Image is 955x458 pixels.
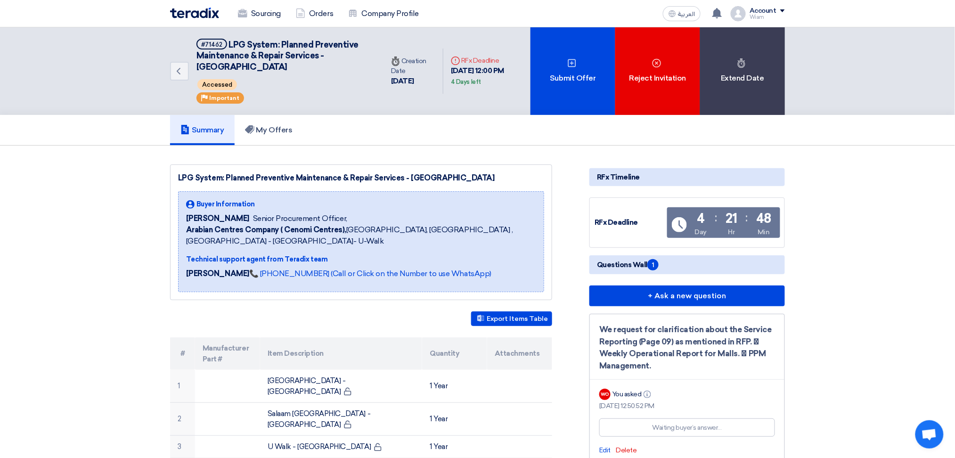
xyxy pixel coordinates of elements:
div: Open chat [915,420,944,449]
td: 1 [170,370,195,403]
div: [DATE] 12:00 PM [451,65,523,87]
div: 48 [756,212,771,225]
h5: LPG System: Planned Preventive Maintenance & Repair Services - Central & Eastern Malls [196,39,372,73]
span: [GEOGRAPHIC_DATA], [GEOGRAPHIC_DATA] ,[GEOGRAPHIC_DATA] - [GEOGRAPHIC_DATA]- U-Walk [186,224,536,247]
span: [PERSON_NAME] [186,213,249,224]
td: 1 Year [422,403,487,436]
th: Quantity [422,337,487,370]
div: LPG System: Planned Preventive Maintenance & Repair Services - [GEOGRAPHIC_DATA] [178,172,544,184]
a: My Offers [235,115,303,145]
div: 4 Days left [451,77,481,87]
a: Summary [170,115,235,145]
button: Export Items Table [471,311,552,326]
th: # [170,337,195,370]
a: Sourcing [230,3,288,24]
span: Important [209,95,239,101]
span: LPG System: Planned Preventive Maintenance & Repair Services - [GEOGRAPHIC_DATA] [196,40,359,72]
div: Day [695,227,707,237]
div: Hr [728,227,735,237]
div: You asked [612,389,653,399]
div: Technical support agent from Teradix team [186,254,536,264]
img: profile_test.png [731,6,746,21]
div: Submit Offer [531,27,615,115]
div: : [746,209,748,226]
td: 1 Year [422,370,487,403]
div: : [715,209,718,226]
button: + Ask a new question [589,286,785,306]
th: Attachments [487,337,552,370]
div: #71462 [201,41,222,48]
div: RFx Deadline [451,56,523,65]
td: 2 [170,403,195,436]
span: العربية [678,11,695,17]
h5: Summary [180,125,224,135]
div: Wiam [750,15,785,20]
div: 21 [726,212,737,225]
th: Item Description [260,337,423,370]
b: Arabian Centres Company ( Cenomi Centres), [186,225,346,234]
div: RFx Timeline [589,168,785,186]
span: Delete [616,446,637,454]
div: We request for clarification about the Service Reporting (Page 09) as mentioned in RFP.  Weekly ... [599,324,775,372]
td: Salaam [GEOGRAPHIC_DATA] - [GEOGRAPHIC_DATA] [260,403,423,436]
div: WO [599,389,611,400]
span: 1 [647,259,659,270]
div: Waiting buyer’s answer… [653,423,722,433]
img: Teradix logo [170,8,219,18]
div: [DATE] 12:50:52 PM [599,401,775,411]
div: [DATE] [391,76,435,87]
div: Extend Date [700,27,785,115]
a: Orders [288,3,341,24]
span: Accessed [197,79,237,90]
a: Company Profile [341,3,426,24]
div: Reject Invitation [615,27,700,115]
h5: My Offers [245,125,293,135]
th: Manufacturer Part # [195,337,260,370]
div: Account [750,7,776,15]
div: Min [758,227,770,237]
td: [GEOGRAPHIC_DATA] - [GEOGRAPHIC_DATA] [260,370,423,403]
div: Creation Date [391,56,435,76]
span: Senior Procurement Officer, [253,213,347,224]
span: Buyer Information [196,199,255,209]
strong: [PERSON_NAME] [186,269,249,278]
span: Questions Wall [597,259,659,270]
span: Edit [599,446,611,454]
div: RFx Deadline [595,217,665,228]
button: العربية [663,6,701,21]
a: 📞 [PHONE_NUMBER] (Call or Click on the Number to use WhatsApp) [249,269,491,278]
div: 4 [697,212,705,225]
